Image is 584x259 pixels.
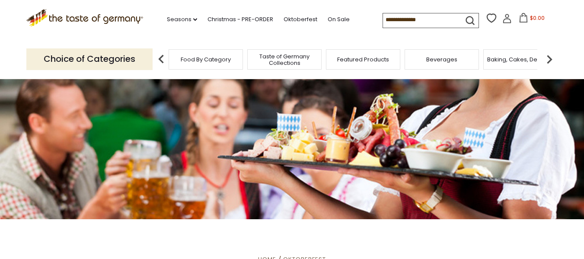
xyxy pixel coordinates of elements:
[250,53,319,66] a: Taste of Germany Collections
[426,56,457,63] a: Beverages
[328,15,350,24] a: On Sale
[167,15,197,24] a: Seasons
[181,56,231,63] a: Food By Category
[514,13,550,26] button: $0.00
[337,56,389,63] a: Featured Products
[284,15,317,24] a: Oktoberfest
[26,48,153,70] p: Choice of Categories
[541,51,558,68] img: next arrow
[530,14,545,22] span: $0.00
[487,56,554,63] a: Baking, Cakes, Desserts
[207,15,273,24] a: Christmas - PRE-ORDER
[153,51,170,68] img: previous arrow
